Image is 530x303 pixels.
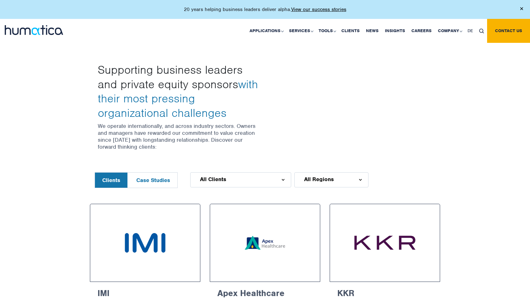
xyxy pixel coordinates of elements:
[291,6,346,13] a: View our success stories
[435,19,464,43] a: Company
[90,282,200,302] h6: IMI
[210,282,320,302] h6: Apex Healthcare
[129,173,177,188] button: Case Studies
[184,6,346,13] p: 20 years helping business leaders deliver alpha.
[238,216,292,270] img: Apex Healthcare
[315,19,338,43] a: Tools
[304,177,334,182] span: All Regions
[464,19,476,43] a: DE
[479,29,484,33] img: search_icon
[98,123,260,150] p: We operate internationally, and across industry sectors. Owners and managers have rewarded our co...
[363,19,382,43] a: News
[5,25,63,35] img: logo
[282,179,285,181] img: d_arroww
[468,28,473,33] span: DE
[98,63,260,120] h3: Supporting business leaders and private equity sponsors
[408,19,435,43] a: Careers
[200,177,226,182] span: All Clients
[342,216,428,270] img: KKR
[95,173,127,188] button: Clients
[487,19,530,43] a: Contact us
[98,77,258,120] span: with their most pressing organizational challenges
[338,19,363,43] a: Clients
[359,179,362,181] img: d_arroww
[330,282,440,302] h6: KKR
[382,19,408,43] a: Insights
[286,19,315,43] a: Services
[102,216,188,270] img: IMI
[246,19,286,43] a: Applications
